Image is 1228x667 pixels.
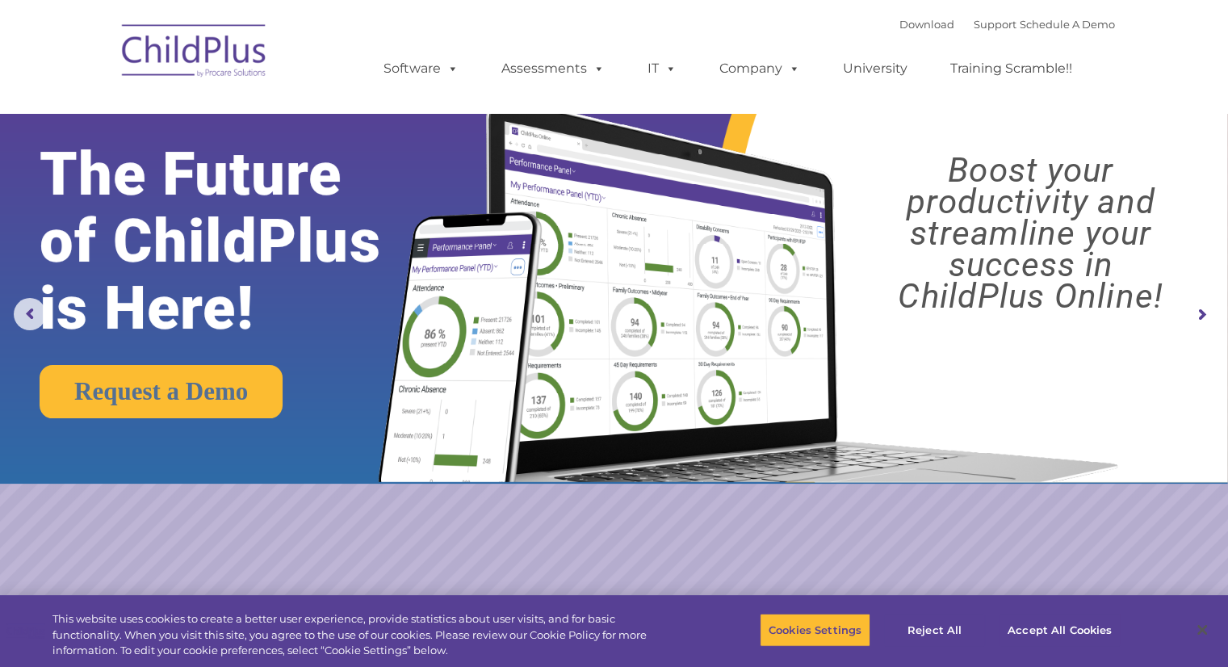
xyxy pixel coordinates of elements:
[899,18,1115,31] font: |
[52,611,676,659] div: This website uses cookies to create a better user experience, provide statistics about user visit...
[760,613,870,647] button: Cookies Settings
[224,107,274,119] span: Last name
[974,18,1016,31] a: Support
[631,52,693,85] a: IT
[884,613,985,647] button: Reject All
[899,18,954,31] a: Download
[999,613,1121,647] button: Accept All Cookies
[114,13,275,94] img: ChildPlus by Procare Solutions
[367,52,475,85] a: Software
[827,52,924,85] a: University
[1184,612,1220,648] button: Close
[1020,18,1115,31] a: Schedule A Demo
[703,52,816,85] a: Company
[485,52,621,85] a: Assessments
[40,365,283,418] a: Request a Demo
[224,173,293,185] span: Phone number
[40,141,432,342] rs-layer: The Future of ChildPlus is Here!
[849,154,1213,312] rs-layer: Boost your productivity and streamline your success in ChildPlus Online!
[934,52,1088,85] a: Training Scramble!!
